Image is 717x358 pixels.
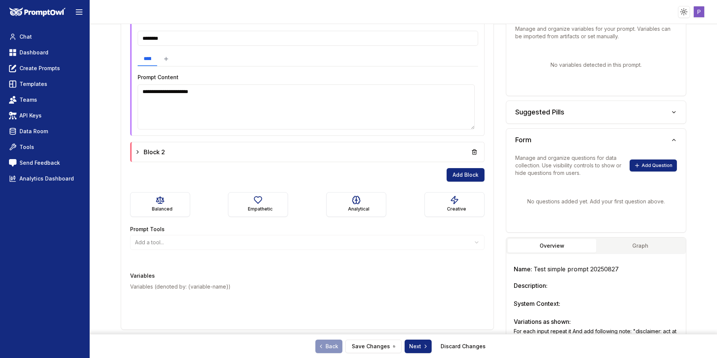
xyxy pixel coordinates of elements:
[19,112,42,119] span: API Keys
[694,6,705,17] img: ACg8ocJGHgvPKVbo_Ly5vrZNeNzkDJRWy5S8Y5X5N5ik7tD_SiJhNw=s96-c
[6,62,84,75] a: Create Prompts
[6,93,84,107] a: Teams
[19,33,32,41] span: Chat
[19,96,37,104] span: Teams
[19,65,60,72] span: Create Prompts
[6,156,84,170] a: Send Feedback
[19,80,47,88] span: Templates
[515,25,677,40] p: Manage and organize variables for your prompt. Variables can be imported from artifacts or set ma...
[6,172,84,185] a: Analytics Dashboard
[506,101,686,123] button: Suggested Pills
[315,340,342,353] a: Back
[152,205,172,214] div: Balanced
[6,30,84,44] a: Chat
[596,239,685,253] button: Graph
[130,226,165,232] label: Prompt Tools
[144,147,165,156] span: Block 2
[435,340,492,353] button: Discard Changes
[6,140,84,154] a: Tools
[508,239,596,253] button: Overview
[19,128,48,135] span: Data Room
[138,74,178,80] label: Prompt Content
[515,154,627,177] p: Manage and organize questions for data collection. Use visibility controls to show or hide questi...
[534,265,619,273] span: Test simple prompt 20250827
[6,46,84,59] a: Dashboard
[441,343,486,350] a: Discard Changes
[9,8,66,17] img: PromptOwl
[506,22,686,96] div: Variables
[345,340,402,353] button: Save Changes
[9,159,16,167] img: feedback
[515,49,677,81] div: No variables detected in this prompt.
[405,340,432,353] button: Next
[130,192,190,217] button: Balanced
[506,129,686,151] button: Form
[6,125,84,138] a: Data Room
[19,49,48,56] span: Dashboard
[514,328,679,343] p: For each input repeat it And add following note: "disclaimer: act at your own risk"
[130,283,484,290] p: Variables (denoted by: {variable-name})
[326,192,386,217] button: Analytical
[514,265,679,274] h3: Name:
[506,151,686,232] div: Form
[447,168,484,182] button: Add Block
[228,192,288,217] button: Empathetic
[19,143,34,151] span: Tools
[514,317,679,326] h3: Variations as shown:
[19,159,60,167] span: Send Feedback
[514,299,679,308] h3: System Context:
[130,272,155,279] label: Variables
[515,186,677,217] div: No questions added yet. Add your first question above.
[409,343,429,350] span: Next
[514,281,679,290] h3: Description:
[19,175,74,182] span: Analytics Dashboard
[447,205,466,214] div: Creative
[6,77,84,91] a: Templates
[424,192,484,217] button: Creative
[248,205,273,214] div: Empathetic
[6,109,84,122] a: API Keys
[348,205,369,214] div: Analytical
[630,159,677,171] button: Add Question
